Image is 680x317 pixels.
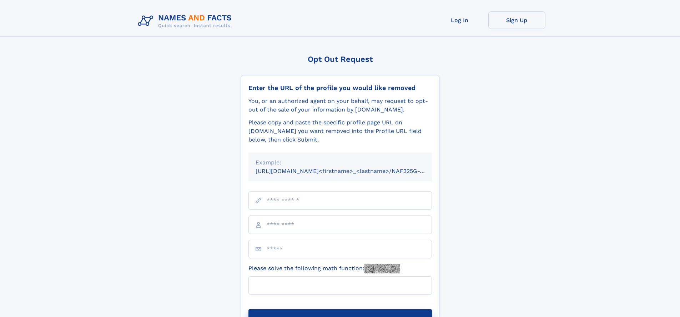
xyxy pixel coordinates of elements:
[248,118,432,144] div: Please copy and paste the specific profile page URL on [DOMAIN_NAME] you want removed into the Pr...
[248,264,400,273] label: Please solve the following math function:
[488,11,545,29] a: Sign Up
[248,84,432,92] div: Enter the URL of the profile you would like removed
[135,11,238,31] img: Logo Names and Facts
[248,97,432,114] div: You, or an authorized agent on your behalf, may request to opt-out of the sale of your informatio...
[241,55,439,64] div: Opt Out Request
[256,168,445,174] small: [URL][DOMAIN_NAME]<firstname>_<lastname>/NAF325G-xxxxxxxx
[256,158,425,167] div: Example:
[431,11,488,29] a: Log In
